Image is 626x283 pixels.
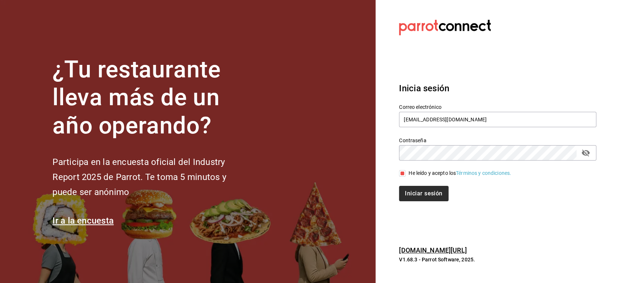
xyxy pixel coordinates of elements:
[409,169,511,177] div: He leído y acepto los
[399,137,596,143] label: Contraseña
[399,82,596,95] h3: Inicia sesión
[52,216,114,226] a: Ir a la encuesta
[399,112,596,127] input: Ingresa tu correo electrónico
[579,147,592,159] button: passwordField
[456,170,511,176] a: Términos y condiciones.
[399,246,466,254] a: [DOMAIN_NAME][URL]
[52,56,250,140] h1: ¿Tu restaurante lleva más de un año operando?
[52,155,250,199] h2: Participa en la encuesta oficial del Industry Report 2025 de Parrot. Te toma 5 minutos y puede se...
[399,256,596,263] p: V1.68.3 - Parrot Software, 2025.
[399,104,596,109] label: Correo electrónico
[399,186,448,201] button: Iniciar sesión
